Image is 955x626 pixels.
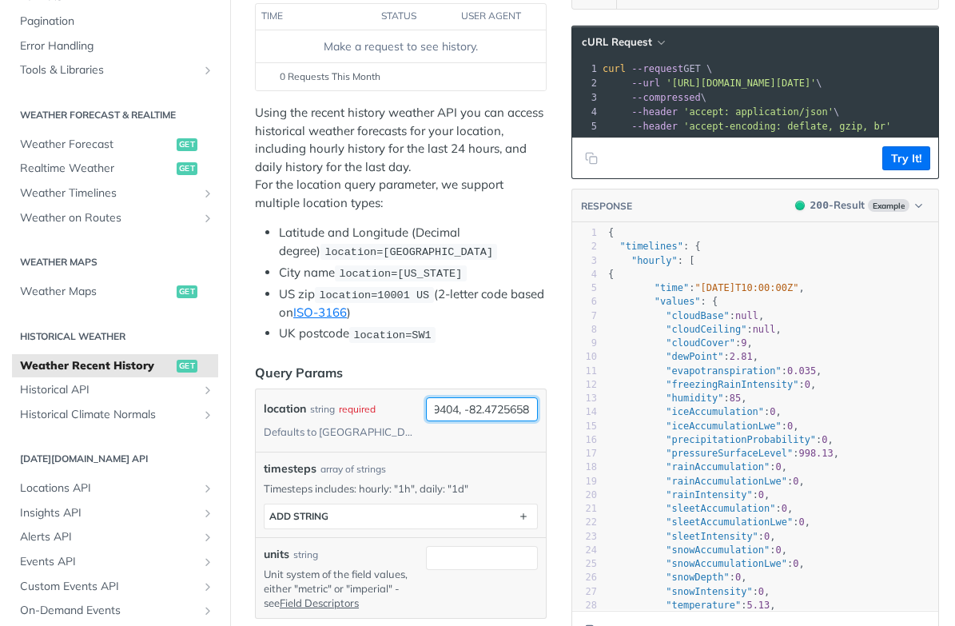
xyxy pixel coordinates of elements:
span: "dewPoint" [666,351,723,362]
div: 16 [572,433,597,447]
span: : { [608,241,701,252]
span: "time" [655,282,689,293]
div: 2 [572,240,597,253]
button: Show subpages for Historical Climate Normals [201,409,214,421]
span: "iceAccumulationLwe" [666,421,782,432]
span: 998.13 [798,448,833,459]
a: Field Descriptors [280,596,359,609]
div: required [339,397,376,421]
span: 85 [730,393,741,404]
a: Realtime Weatherget [12,157,218,181]
span: : , [608,572,747,583]
label: units [264,546,289,563]
span: get [177,360,197,373]
span: Custom Events API [20,579,197,595]
span: null [735,310,758,321]
span: null [753,324,776,335]
div: 9 [572,337,597,350]
span: GET \ [603,63,712,74]
span: \ [603,106,839,118]
div: 2 [572,76,599,90]
span: "[DATE]T10:00:00Z" [694,282,798,293]
span: 0 [758,489,764,500]
div: 3 [572,254,597,268]
span: : , [608,516,810,528]
span: "rainIntensity" [666,489,752,500]
div: 10 [572,350,597,364]
span: : , [608,379,816,390]
li: City name [279,264,547,282]
div: array of strings [320,462,386,476]
span: "cloudCover" [666,337,735,349]
span: 5.13 [746,600,770,611]
div: 5 [572,119,599,134]
span: "rainAccumulation" [666,461,770,472]
span: : , [608,365,822,377]
div: 6 [572,295,597,309]
button: Show subpages for Insights API [201,507,214,520]
span: On-Demand Events [20,603,197,619]
span: "sleetIntensity" [666,531,758,542]
a: Weather Mapsget [12,280,218,304]
span: : , [608,406,782,417]
span: "sleetAccumulationLwe" [666,516,793,528]
div: 11 [572,365,597,378]
span: Weather Forecast [20,137,173,153]
a: Weather TimelinesShow subpages for Weather Timelines [12,181,218,205]
span: Events API [20,554,197,570]
span: : , [608,282,805,293]
button: Copy to clipboard [580,146,603,170]
button: Try It! [882,146,930,170]
div: 21 [572,502,597,516]
span: '[URL][DOMAIN_NAME][DATE]' [666,78,816,89]
span: : , [608,544,787,556]
span: Weather Maps [20,284,173,300]
span: location=10001 US [319,289,429,301]
div: 18 [572,461,597,474]
div: 4 [572,105,599,119]
span: Weather on Routes [20,210,197,226]
div: 14 [572,405,597,419]
span: Locations API [20,480,197,496]
span: "snowAccumulation" [666,544,770,556]
span: "pressureSurfaceLevel" [666,448,793,459]
div: 5 [572,281,597,295]
span: : , [608,351,758,362]
button: Show subpages for Historical API [201,384,214,397]
span: : , [608,600,776,611]
span: --header [631,106,678,118]
div: Query Params [255,363,343,382]
div: ADD string [269,510,328,522]
button: Show subpages for Alerts API [201,531,214,544]
p: Timesteps includes: hourly: "1h", daily: "1d" [264,481,538,496]
a: Insights APIShow subpages for Insights API [12,501,218,525]
div: 26 [572,571,597,584]
div: 28 [572,599,597,612]
span: location=[GEOGRAPHIC_DATA] [324,246,493,258]
span: location=SW1 [353,329,431,341]
span: "freezingRainIntensity" [666,379,798,390]
span: : { [608,296,718,307]
span: --compressed [631,92,701,103]
span: "temperature" [666,600,741,611]
span: "iceAccumulation" [666,406,764,417]
span: "snowAccumulationLwe" [666,558,787,569]
span: 0 [782,503,787,514]
p: Using the recent history weather API you can access historical weather forecasts for your locatio... [255,104,547,212]
span: : , [608,393,747,404]
h2: [DATE][DOMAIN_NAME] API [12,452,218,466]
span: Historical API [20,382,197,398]
h2: Historical Weather [12,329,218,344]
span: Tools & Libraries [20,62,197,78]
a: Locations APIShow subpages for Locations API [12,476,218,500]
p: Unit system of the field values, either "metric" or "imperial" - see [264,567,420,611]
span: 'accept-encoding: deflate, gzip, br' [683,121,891,132]
span: : , [608,531,776,542]
a: Events APIShow subpages for Events API [12,550,218,574]
button: RESPONSE [580,198,633,214]
span: "snowDepth" [666,572,729,583]
div: 20 [572,488,597,502]
button: Show subpages for Events API [201,556,214,568]
button: cURL Request [576,34,670,50]
div: Defaults to [GEOGRAPHIC_DATA] [264,421,416,444]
